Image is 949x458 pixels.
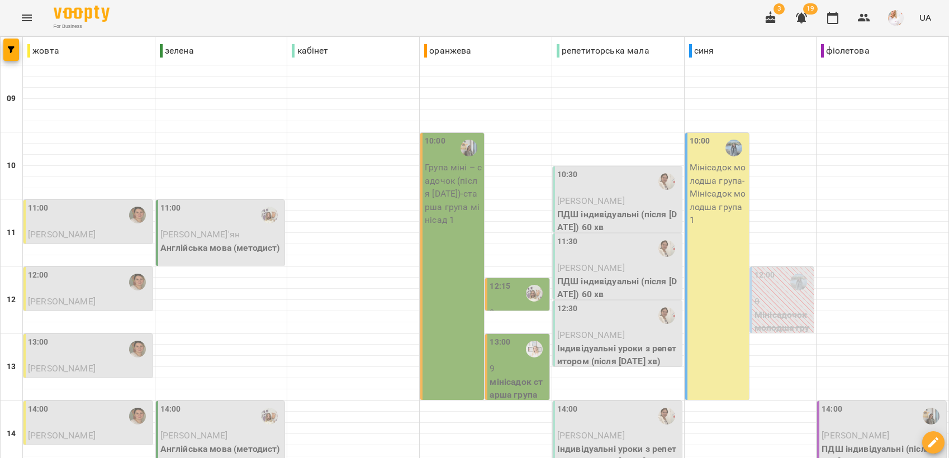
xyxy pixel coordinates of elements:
[7,227,16,239] h6: 11
[490,280,510,293] label: 12:15
[821,44,869,58] p: фіолетова
[160,202,181,214] label: 11:00
[461,140,477,156] img: Німців Ксенія Петрівна
[490,375,547,441] p: мінісадок старша група -прогулянка (старша група мінісад 1)
[658,408,675,424] img: Рущак Василина Василівна
[160,229,240,240] span: [PERSON_NAME]'ян
[557,236,578,248] label: 11:30
[160,430,228,441] span: [PERSON_NAME]
[27,44,59,58] p: жовта
[557,430,625,441] span: [PERSON_NAME]
[28,442,150,456] p: Індив. розвиваюче заняття
[28,403,49,416] label: 14:00
[28,336,49,349] label: 13:00
[160,442,283,456] p: Англійська мова (методист)
[658,173,675,190] img: Рущак Василина Василівна
[755,269,775,282] label: 12:00
[425,161,482,227] p: Група міні – садочок (після [DATE]) - старша група мінісад 1
[28,430,96,441] span: [PERSON_NAME]
[54,6,110,22] img: Voopty Logo
[28,202,49,214] label: 11:00
[7,160,16,172] h6: 10
[129,207,146,223] img: Старюк Людмила Олександрівна
[425,135,445,147] label: 10:00
[7,428,16,440] h6: 14
[160,403,181,416] label: 14:00
[129,274,146,290] img: Старюк Людмила Олександрівна
[292,44,328,58] p: кабінет
[755,308,812,387] p: Мінісадочок молодша група - прогулянка (Мінісадок молодша група 1)
[725,140,742,156] img: Гарасим Ольга Богданівна
[7,361,16,373] h6: 13
[129,341,146,357] img: Старюк Людмила Олександрівна
[7,93,16,105] h6: 09
[557,342,680,368] p: Індивідуальні уроки з репетитором (після [DATE] хв)
[822,403,842,416] label: 14:00
[28,308,150,322] p: Індив. розвиваюче заняття
[774,3,785,15] span: 3
[28,241,150,255] p: Індив. розвиваюче заняття
[490,306,547,319] p: 9
[490,362,547,375] p: 9
[28,296,96,307] span: [PERSON_NAME]
[822,430,889,441] span: [PERSON_NAME]
[755,295,812,308] p: 0
[490,336,510,349] label: 13:00
[557,275,680,301] p: ПДШ індивідуальні (після [DATE]) 60 хв
[7,294,16,306] h6: 12
[28,375,150,389] p: Індив. розвиваюче заняття
[690,161,747,227] p: Мінісадок молодша група - Мінісадок молодша група 1
[658,307,675,324] img: Рущак Василина Василівна
[557,208,680,234] p: ПДШ індивідуальні (після [DATE]) 60 хв
[424,44,471,58] p: оранжева
[557,330,625,340] span: [PERSON_NAME]
[557,403,578,416] label: 14:00
[557,44,649,58] p: репетиторська мала
[160,44,194,58] p: зелена
[915,7,936,28] button: UA
[261,408,278,424] img: Киричук Тетяна Миколаївна
[790,274,807,290] img: Гарасим Ольга Богданівна
[923,408,939,424] img: Німців Ксенія Петрівна
[557,303,578,315] label: 12:30
[261,207,278,223] img: Киричук Тетяна Миколаївна
[526,285,543,302] img: Киричук Тетяна Миколаївна
[28,269,49,282] label: 12:00
[557,169,578,181] label: 10:30
[129,408,146,424] img: Старюк Людмила Олександрівна
[557,195,625,206] span: [PERSON_NAME]
[28,229,96,240] span: [PERSON_NAME]
[28,363,96,374] span: [PERSON_NAME]
[13,4,40,31] button: Menu
[690,135,710,147] label: 10:00
[689,44,714,58] p: синя
[919,12,931,23] span: UA
[557,263,625,273] span: [PERSON_NAME]
[526,341,543,357] img: Дзядик Наталія
[54,23,110,30] span: For Business
[160,241,283,255] p: Англійська мова (методист)
[803,3,818,15] span: 19
[888,10,904,26] img: eae1df90f94753cb7588c731c894874c.jpg
[658,240,675,257] img: Рущак Василина Василівна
